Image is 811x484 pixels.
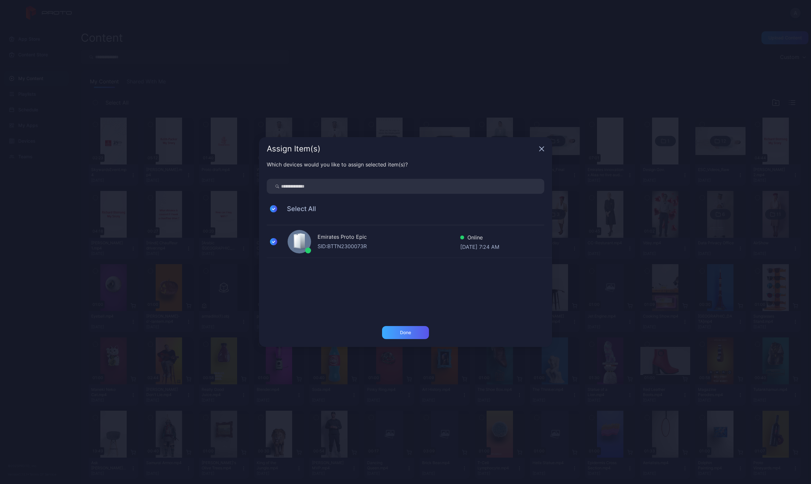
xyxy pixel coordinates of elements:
button: Done [382,326,429,339]
div: [DATE] 7:24 AM [460,243,499,249]
div: Done [400,330,411,335]
div: Assign Item(s) [267,145,536,153]
div: Emirates Proto Epic [318,233,460,242]
div: Which devices would you like to assign selected item(s)? [267,161,544,168]
span: Select All [280,205,316,213]
div: Online [460,234,499,243]
div: SID: BTTN2300073R [318,242,460,250]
